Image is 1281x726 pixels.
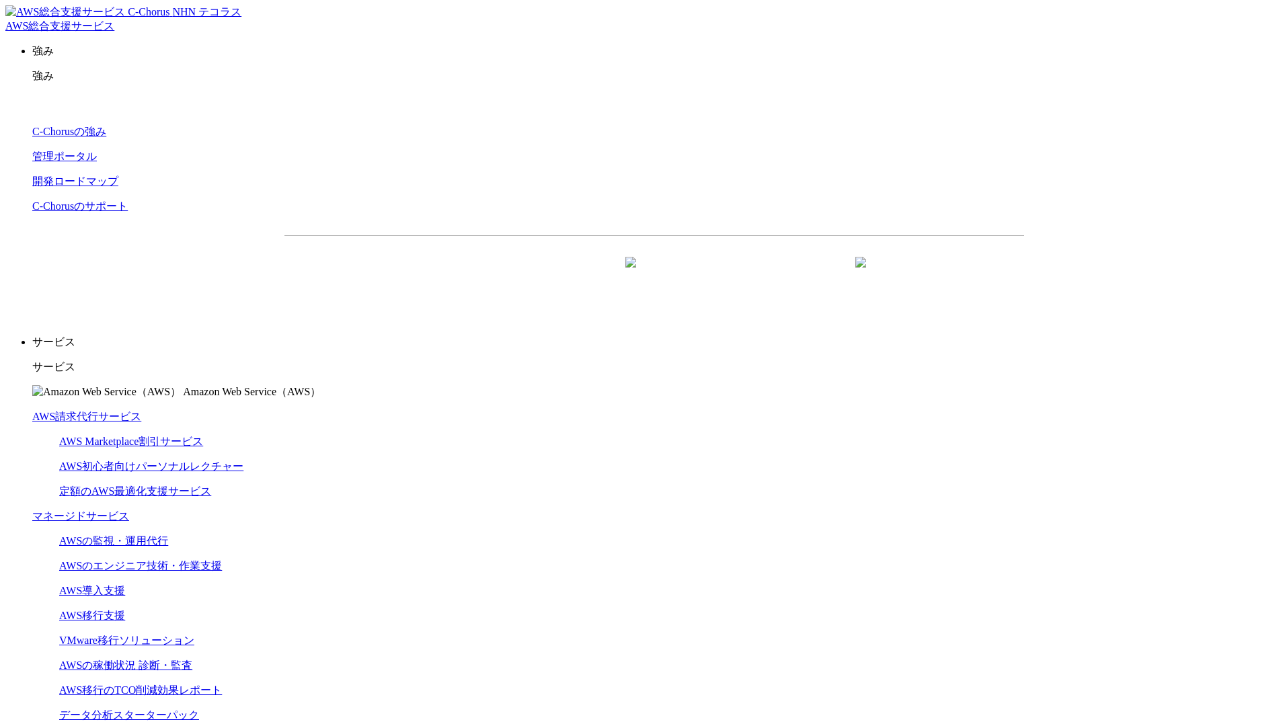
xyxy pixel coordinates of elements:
a: AWS移行支援 [59,610,125,621]
a: AWS導入支援 [59,585,125,596]
a: VMware移行ソリューション [59,635,194,646]
p: サービス [32,360,1276,374]
img: 矢印 [855,257,866,292]
p: サービス [32,335,1276,350]
a: C-Chorusのサポート [32,200,128,212]
p: 強み [32,69,1276,83]
a: AWSのエンジニア技術・作業支援 [59,560,222,571]
a: C-Chorusの強み [32,126,106,137]
a: まずは相談する [661,257,878,291]
a: データ分析スターターパック [59,709,199,721]
a: AWSの稼働状況 診断・監査 [59,659,192,671]
a: AWSの監視・運用代行 [59,535,168,547]
a: AWS初心者向けパーソナルレクチャー [59,460,243,472]
img: Amazon Web Service（AWS） [32,385,181,399]
img: AWS総合支援サービス C-Chorus [5,5,170,19]
a: 管理ポータル [32,151,97,162]
a: AWS移行のTCO削減効果レポート [59,684,222,696]
a: AWS Marketplace割引サービス [59,436,203,447]
span: Amazon Web Service（AWS） [183,386,321,397]
a: 開発ロードマップ [32,175,118,187]
p: 強み [32,44,1276,58]
a: AWS総合支援サービス C-Chorus NHN テコラスAWS総合支援サービス [5,6,241,32]
a: AWS請求代行サービス [32,411,141,422]
a: 定額のAWS最適化支援サービス [59,485,211,497]
a: 資料を請求する [431,257,648,291]
a: マネージドサービス [32,510,129,522]
img: 矢印 [625,257,636,292]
